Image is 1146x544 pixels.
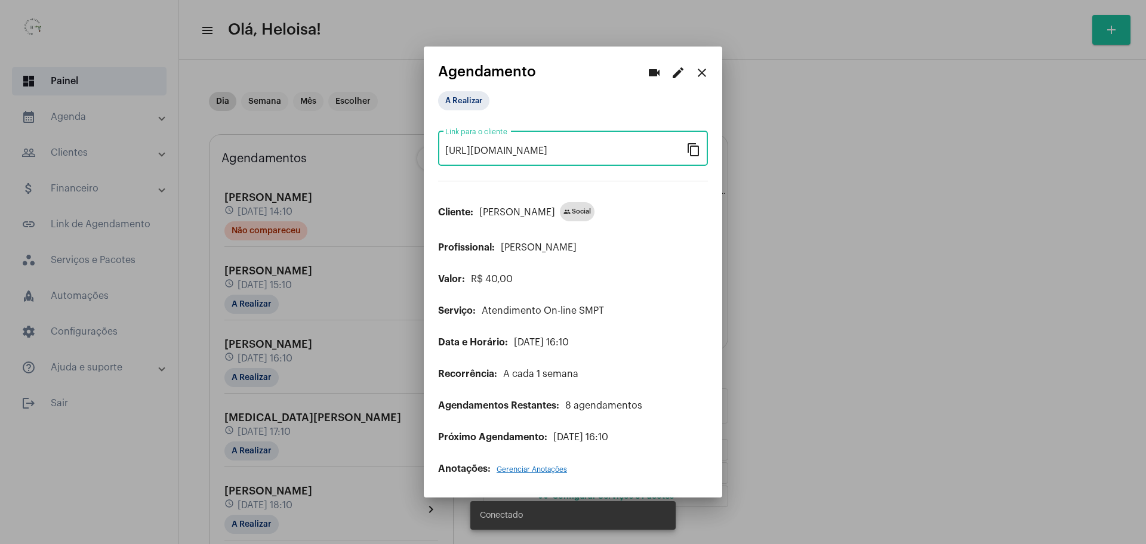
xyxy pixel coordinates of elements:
mat-icon: group [563,208,571,215]
span: Profissional: [438,243,495,252]
span: Recorrência: [438,369,497,379]
span: [DATE] 16:10 [553,432,608,442]
span: Atendimento On-line SMPT [482,306,604,316]
span: Agendamento [438,64,536,79]
span: [PERSON_NAME] [479,208,555,217]
span: Próximo Agendamento: [438,432,547,442]
mat-icon: edit [671,66,685,80]
span: Data e Horário: [438,338,508,347]
input: Link [445,146,686,156]
span: 8 agendamentos [565,401,642,410]
span: Valor: [438,274,465,284]
span: Anotações: [438,464,491,474]
mat-icon: close [695,66,709,80]
span: [DATE] 16:10 [514,338,569,347]
span: Conectado [480,509,523,521]
span: Cliente: [438,208,473,217]
mat-chip: Social [560,202,594,221]
span: A cada 1 semana [503,369,578,379]
mat-chip: A Realizar [438,91,489,110]
span: Gerenciar Anotações [497,466,567,473]
mat-icon: videocam [647,66,661,80]
span: [PERSON_NAME] [501,243,577,252]
mat-icon: content_copy [686,142,701,156]
span: Agendamentos Restantes: [438,401,559,410]
span: R$ 40,00 [471,274,513,284]
span: Serviço: [438,306,476,316]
